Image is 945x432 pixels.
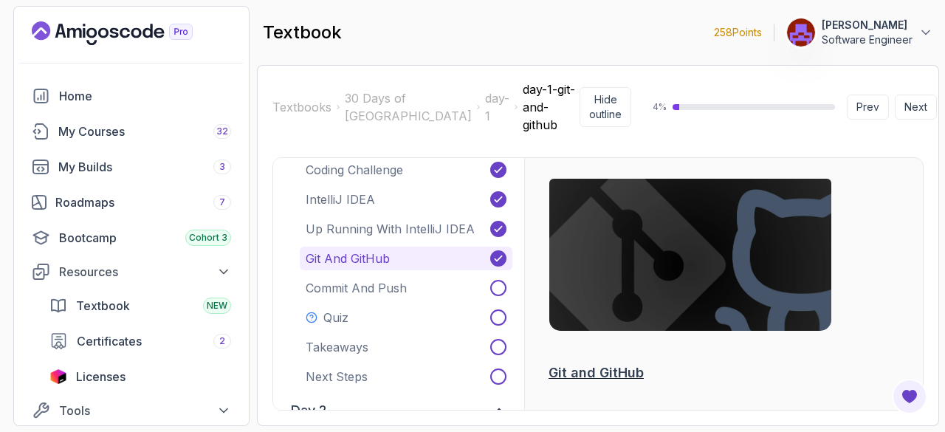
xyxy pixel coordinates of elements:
div: My Builds [58,158,231,176]
div: My Courses [58,123,231,140]
span: Certificates [77,332,142,350]
a: day-1 [485,89,509,125]
span: NEW [207,300,227,312]
a: home [23,81,240,111]
img: Git and GitHub card [549,179,831,354]
button: Next [895,95,937,120]
span: Cohort 3 [189,232,227,244]
span: Textbook [76,297,130,315]
span: 3 [219,161,225,173]
div: Home [59,87,231,105]
a: roadmaps [23,188,240,217]
span: day-1-git-and-github [523,80,580,134]
p: Software Engineer [822,32,913,47]
button: user profile image[PERSON_NAME]Software Engineer [786,18,933,47]
span: 32 [216,126,228,137]
p: Git and GitHub [306,250,390,267]
span: 4 % [643,101,667,113]
p: Next Steps [306,368,368,385]
button: Git and GitHub [300,247,512,270]
a: textbook [41,291,240,320]
div: progress [673,104,835,110]
button: Tools [23,397,240,424]
p: Takeaways [306,338,368,356]
img: user profile image [787,18,815,47]
button: IntelliJ IDEA [300,188,512,211]
span: 7 [219,196,225,208]
p: 258 Points [714,25,762,40]
button: Commit and Push [300,276,512,300]
p: Up Running With IntelliJ IDEA [306,220,475,238]
button: Collapse sidebar [580,87,631,127]
div: Roadmaps [55,193,231,211]
p: Commit and Push [306,279,407,297]
p: Quiz [323,309,348,326]
a: 30 Days of [GEOGRAPHIC_DATA] [345,89,472,125]
a: courses [23,117,240,146]
button: Quiz [300,306,512,329]
a: licenses [41,362,240,391]
button: Resources [23,258,240,285]
div: Tools [59,402,231,419]
button: Coding Challenge [300,158,512,182]
p: [PERSON_NAME] [822,18,913,32]
a: Landing page [32,21,227,45]
p: Coding Challenge [306,161,403,179]
h2: Git and GitHub [549,363,644,383]
button: day 2 [285,394,512,427]
button: Next Steps [300,365,512,388]
p: IntelliJ IDEA [306,191,375,208]
h2: day 2 [291,400,326,421]
button: Open Feedback Button [892,379,927,414]
a: Textbooks [272,98,331,116]
h2: textbook [263,21,342,44]
a: certificates [41,326,240,356]
a: builds [23,152,240,182]
a: bootcamp [23,223,240,253]
div: Bootcamp [59,229,231,247]
div: Resources [59,263,231,281]
a: Git and GitHub cardGit and GitHub [549,154,832,397]
span: Licenses [76,368,126,385]
span: 2 [219,335,225,347]
button: Prev [847,95,889,120]
button: Up Running With IntelliJ IDEA [300,217,512,241]
img: jetbrains icon [49,369,67,384]
button: Takeaways [300,335,512,359]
